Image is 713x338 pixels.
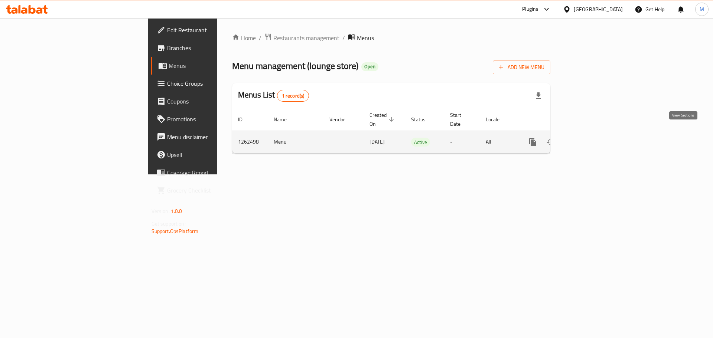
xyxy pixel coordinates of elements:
[151,164,267,181] a: Coverage Report
[273,33,339,42] span: Restaurants management
[152,219,186,229] span: Get support on:
[238,89,309,102] h2: Menus List
[522,5,538,14] div: Plugins
[411,115,435,124] span: Status
[518,108,601,131] th: Actions
[151,146,267,164] a: Upsell
[277,90,309,102] div: Total records count
[151,39,267,57] a: Branches
[152,226,199,236] a: Support.OpsPlatform
[151,21,267,39] a: Edit Restaurant
[700,5,704,13] span: M
[167,43,261,52] span: Branches
[361,62,378,71] div: Open
[444,131,480,153] td: -
[499,63,544,72] span: Add New Menu
[486,115,509,124] span: Locale
[274,115,296,124] span: Name
[232,58,358,74] span: Menu management ( lounge store )
[357,33,374,42] span: Menus
[167,79,261,88] span: Choice Groups
[411,138,430,147] span: Active
[493,60,550,74] button: Add New Menu
[167,132,261,141] span: Menu disclaimer
[152,206,170,216] span: Version:
[369,111,396,128] span: Created On
[574,5,623,13] div: [GEOGRAPHIC_DATA]
[342,33,345,42] li: /
[264,33,339,43] a: Restaurants management
[361,63,378,70] span: Open
[171,206,182,216] span: 1.0.0
[530,87,547,105] div: Export file
[450,111,471,128] span: Start Date
[169,61,261,70] span: Menus
[329,115,355,124] span: Vendor
[167,97,261,106] span: Coupons
[232,108,601,154] table: enhanced table
[151,92,267,110] a: Coupons
[151,75,267,92] a: Choice Groups
[151,110,267,128] a: Promotions
[167,26,261,35] span: Edit Restaurant
[524,133,542,151] button: more
[151,181,267,199] a: Grocery Checklist
[238,115,252,124] span: ID
[277,92,309,99] span: 1 record(s)
[167,150,261,159] span: Upsell
[268,131,323,153] td: Menu
[232,33,550,43] nav: breadcrumb
[167,168,261,177] span: Coverage Report
[151,57,267,75] a: Menus
[151,128,267,146] a: Menu disclaimer
[542,133,560,151] button: Change Status
[167,186,261,195] span: Grocery Checklist
[167,115,261,124] span: Promotions
[369,137,385,147] span: [DATE]
[480,131,518,153] td: All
